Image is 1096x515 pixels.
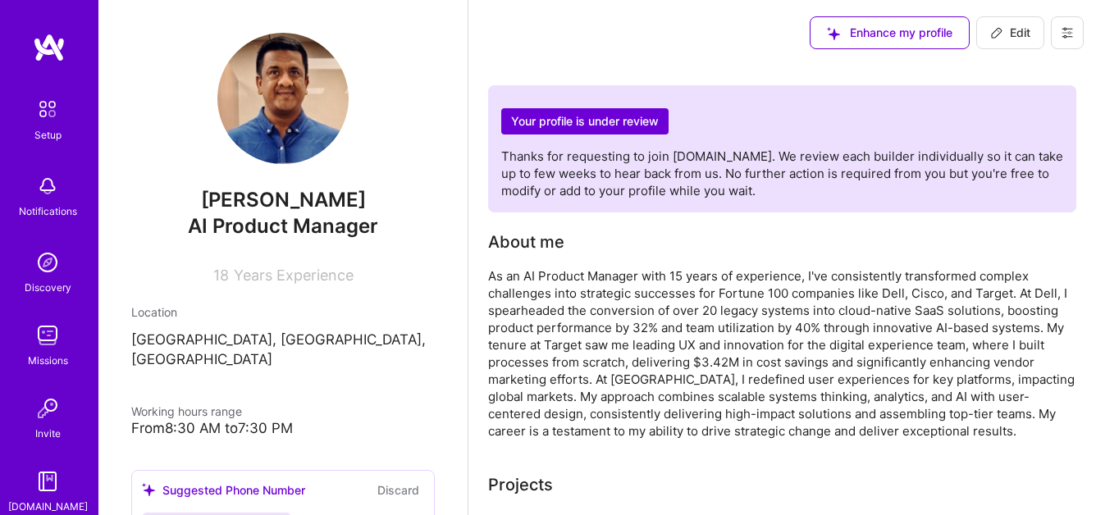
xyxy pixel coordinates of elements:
div: Discovery [25,279,71,296]
span: [PERSON_NAME] [131,188,435,212]
button: Edit [976,16,1044,49]
span: 18 [213,267,229,284]
div: About me [488,230,564,254]
h2: Your profile is under review [501,108,669,135]
div: Projects [488,472,553,497]
i: icon SuggestedTeams [142,483,156,497]
img: Invite [31,392,64,425]
span: AI Product Manager [188,214,378,238]
span: Years Experience [234,267,354,284]
div: Invite [35,425,61,442]
div: Location [131,303,435,321]
div: From 8:30 AM to 7:30 PM [131,420,435,437]
div: Setup [34,126,62,144]
img: guide book [31,465,64,498]
span: Working hours range [131,404,242,418]
span: Edit [990,25,1030,41]
img: setup [30,92,65,126]
div: Notifications [19,203,77,220]
div: Suggested Phone Number [142,481,305,499]
img: logo [33,33,66,62]
div: Missions [28,352,68,369]
img: User Avatar [217,33,349,164]
span: Thanks for requesting to join [DOMAIN_NAME]. We review each builder individually so it can take u... [501,148,1063,198]
div: [DOMAIN_NAME] [8,498,88,515]
img: teamwork [31,319,64,352]
button: Discard [372,481,424,499]
p: [GEOGRAPHIC_DATA], [GEOGRAPHIC_DATA], [GEOGRAPHIC_DATA] [131,330,435,370]
div: As an AI Product Manager with 15 years of experience, I've consistently transformed complex chall... [488,267,1076,440]
img: discovery [31,246,64,279]
img: bell [31,170,64,203]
